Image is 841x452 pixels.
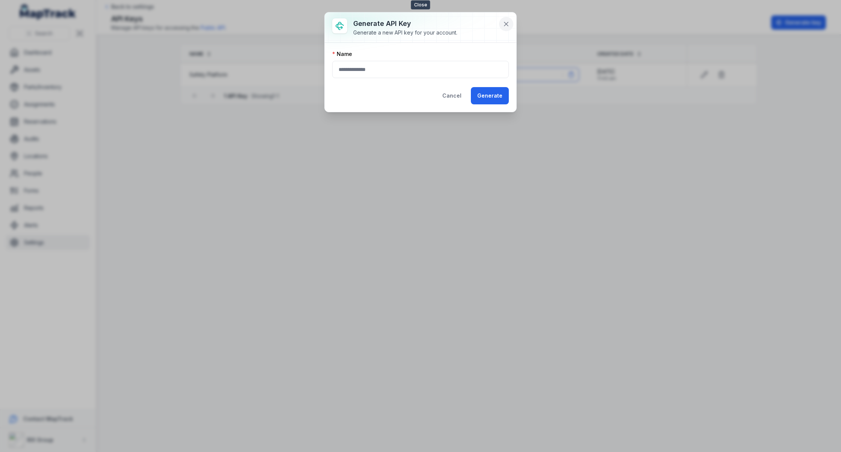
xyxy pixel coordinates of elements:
span: Close [411,0,430,9]
button: Generate [471,87,509,104]
button: Cancel [436,87,468,104]
h3: Generate API Key [353,18,457,29]
div: Generate a new API key for your account. [353,29,457,36]
label: Name [332,50,352,58]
